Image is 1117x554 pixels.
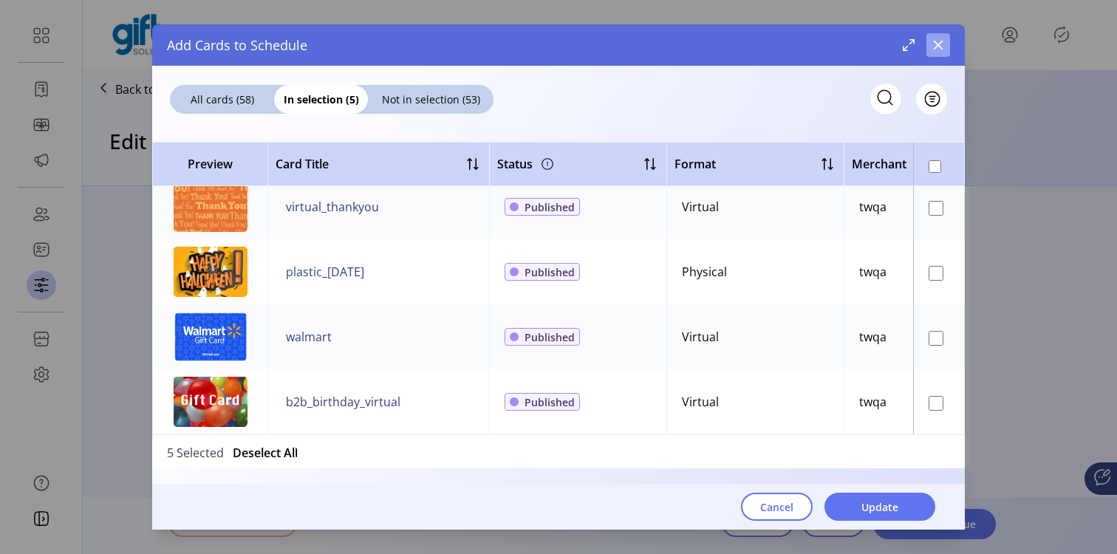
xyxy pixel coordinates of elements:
[283,325,335,349] button: walmart
[274,92,368,107] span: In selection (5)
[170,92,274,107] span: All cards (58)
[525,264,575,280] span: Published
[674,155,716,173] span: Format
[167,444,224,459] span: 5 Selected
[174,247,247,297] img: preview
[852,155,906,173] span: Merchant
[283,195,382,219] button: virtual_thankyou
[760,499,793,515] span: Cancel
[916,83,947,114] button: Filter Button
[286,393,400,411] span: b2b_birthday_virtual
[174,312,247,362] img: preview
[368,85,493,114] div: Not in selection (53)
[859,328,887,346] div: twqa
[525,329,575,345] span: Published
[174,182,247,232] img: preview
[525,394,575,410] span: Published
[497,152,556,176] div: Status
[283,390,403,414] button: b2b_birthday_virtual
[682,198,719,216] div: Virtual
[859,263,887,281] div: twqa
[170,85,274,114] div: All cards (58)
[525,199,575,215] span: Published
[283,260,367,284] button: plastic_[DATE]
[859,393,887,411] div: twqa
[286,328,332,346] span: walmart
[233,444,298,462] button: Deselect All
[861,499,898,515] span: Update
[167,35,307,55] span: Add Cards to Schedule
[682,393,719,411] div: Virtual
[286,263,364,281] span: plastic_[DATE]
[682,263,727,281] div: Physical
[286,198,379,216] span: virtual_thankyou
[897,33,920,57] button: Maximize
[274,85,368,114] div: In selection (5)
[160,155,260,173] span: Preview
[824,493,935,521] button: Update
[741,493,813,521] button: Cancel
[368,92,493,107] span: Not in selection (53)
[174,377,247,427] img: preview
[276,155,329,173] span: Card Title
[859,198,887,216] div: twqa
[682,328,719,346] div: Virtual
